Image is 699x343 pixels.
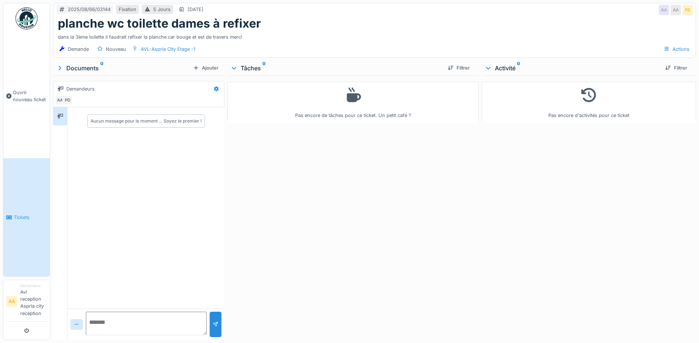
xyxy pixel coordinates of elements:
[68,6,111,13] div: 2025/08/66/03144
[262,64,266,73] sup: 0
[20,283,47,320] li: Avl reception Aspria city reception
[445,63,473,73] div: Filtrer
[13,89,47,103] span: Ouvrir nouveau ticket
[58,17,261,31] h1: planche wc toilette dames à refixer
[6,296,17,307] li: AA
[230,64,442,73] div: Tâches
[190,63,221,73] div: Ajouter
[20,283,47,289] div: Demandeur
[486,85,691,119] div: Pas encore d'activités pour ce ticket
[106,46,126,53] div: Nouveau
[55,95,65,105] div: AA
[14,214,47,221] span: Tickets
[15,7,38,29] img: Badge_color-CXgf-gQk.svg
[119,6,136,13] div: Fixation
[232,85,474,119] div: Pas encore de tâches pour ce ticket. Un petit café ?
[68,46,89,53] div: Demande
[58,31,691,40] div: dans la 3ème toilette il faudrait refixer la planche car bouge et est de travers merci
[141,46,195,53] div: AVL-Aspria City Etage -1
[62,95,73,105] div: PD
[153,6,171,13] div: 5 Jours
[662,63,690,73] div: Filtrer
[3,158,50,276] a: Tickets
[6,283,47,322] a: AA DemandeurAvl reception Aspria city reception
[682,5,693,15] div: PD
[659,5,669,15] div: AA
[91,118,202,124] div: Aucun message pour le moment … Soyez le premier !
[517,64,520,73] sup: 0
[485,64,659,73] div: Activité
[671,5,681,15] div: AA
[188,6,203,13] div: [DATE]
[100,64,104,73] sup: 0
[56,64,190,73] div: Documents
[660,44,693,54] div: Actions
[66,85,95,92] div: Demandeurs
[3,33,50,158] a: Ouvrir nouveau ticket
